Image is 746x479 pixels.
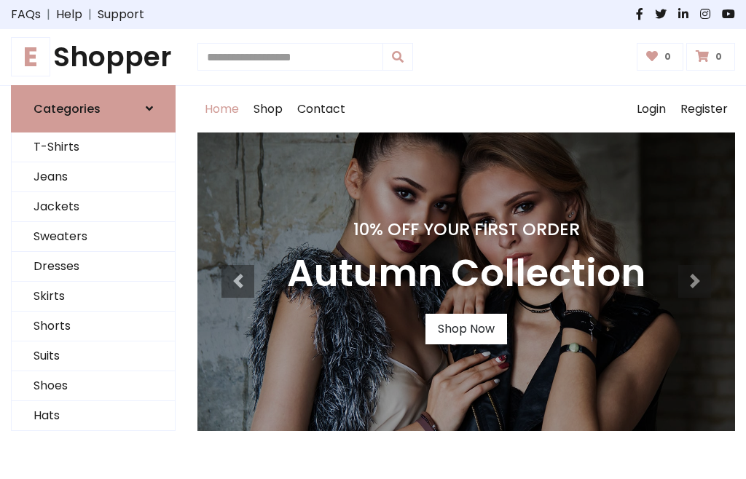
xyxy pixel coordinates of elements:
a: Suits [12,341,175,371]
a: 0 [686,43,735,71]
h4: 10% Off Your First Order [287,219,645,239]
a: Shoes [12,371,175,401]
a: Support [98,6,144,23]
a: Contact [290,86,353,132]
h3: Autumn Collection [287,251,645,296]
a: Categories [11,85,176,132]
a: Login [629,86,673,132]
a: Shorts [12,312,175,341]
h6: Categories [34,102,101,116]
span: | [41,6,56,23]
a: Dresses [12,252,175,282]
a: EShopper [11,41,176,74]
span: 0 [661,50,675,63]
span: 0 [712,50,726,63]
a: Shop Now [425,314,507,344]
a: Help [56,6,82,23]
span: | [82,6,98,23]
span: E [11,37,50,76]
a: 0 [637,43,684,71]
h1: Shopper [11,41,176,74]
a: Jackets [12,192,175,222]
a: Sweaters [12,222,175,252]
a: FAQs [11,6,41,23]
a: Jeans [12,162,175,192]
a: Register [673,86,735,132]
a: Skirts [12,282,175,312]
a: Hats [12,401,175,431]
a: T-Shirts [12,132,175,162]
a: Shop [246,86,290,132]
a: Home [197,86,246,132]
